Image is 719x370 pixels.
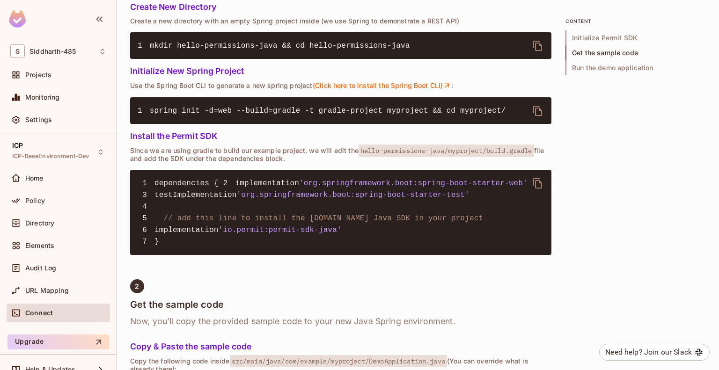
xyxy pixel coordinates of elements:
span: Get the sample code [565,45,706,60]
p: Use the Spring Boot CLI to generate a new spring project : [130,81,551,90]
span: Workspace: Siddharth-485 [29,48,76,55]
button: delete [527,172,549,195]
button: Upgrade [7,334,109,349]
span: Elements [25,242,54,249]
span: // add this line to install the [DOMAIN_NAME] Java SDK in your project [164,214,484,223]
span: 3 [138,189,154,201]
p: Since we are using gradle to build our example project, we will edit the file and add the SDK und... [130,146,551,162]
h6: Now, you’ll copy the provided sample code to your new Java Spring environment. [130,316,551,327]
span: testImplementation [154,191,237,199]
h4: Get the sample code [130,299,551,310]
span: Policy [25,197,45,204]
span: Initialize Permit SDK [565,30,706,45]
h5: Copy & Paste the sample code [130,342,551,351]
span: Settings [25,116,52,123]
span: 6 [138,225,154,236]
span: Audit Log [25,264,56,272]
span: implementation [235,179,300,188]
span: Directory [25,219,54,227]
span: Run the demo application [565,60,706,75]
span: Home [25,174,44,182]
span: Projects [25,71,51,79]
code: } [138,179,528,246]
span: 'io.permit:permit-sdk-java' [219,226,342,234]
span: 1 [138,178,154,189]
span: 'org.springframework.boot:spring-boot-starter-web' [299,179,528,188]
span: 1 [138,105,150,116]
span: hello-permissions-java/myproject/build.gradle [359,145,534,157]
span: src/main/java/com/example/myproject/DemoApplication.java [230,355,447,367]
span: mkdir hello-permissions-java && cd hello-permissions-java [150,42,410,50]
span: 4 [138,201,154,212]
span: URL Mapping [25,287,69,294]
a: (Click here to install the Spring Boot CLI) [312,81,451,90]
span: spring init -d=web --build=gradle -t gradle-project myproject && cd myproject/ [150,107,506,115]
span: 2 [219,178,235,189]
span: dependencies { [154,179,219,188]
span: 2 [135,283,139,290]
h5: Create New Directory [130,2,551,12]
p: Create a new directory with an empty Spring project inside (we use Spring to demonstrate a REST API) [130,17,551,25]
span: 1 [138,40,150,51]
div: Need help? Join our Slack [605,347,692,358]
h5: Install the Permit SDK [130,131,551,141]
span: 7 [138,236,154,247]
span: 'org.springframework.boot:spring-boot-starter-test' [237,191,470,199]
span: ICP [12,142,23,149]
h5: Initialize New Spring Project [130,66,551,76]
img: SReyMgAAAABJRU5ErkJggg== [9,10,26,28]
span: Connect [25,309,53,317]
span: ICP-BaseEnvironment-Dev [12,152,89,160]
span: Monitoring [25,94,60,101]
span: S [10,44,25,58]
button: delete [527,35,549,57]
button: delete [527,100,549,122]
span: implementation [154,226,219,234]
p: content [565,17,706,25]
span: 5 [138,213,154,224]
